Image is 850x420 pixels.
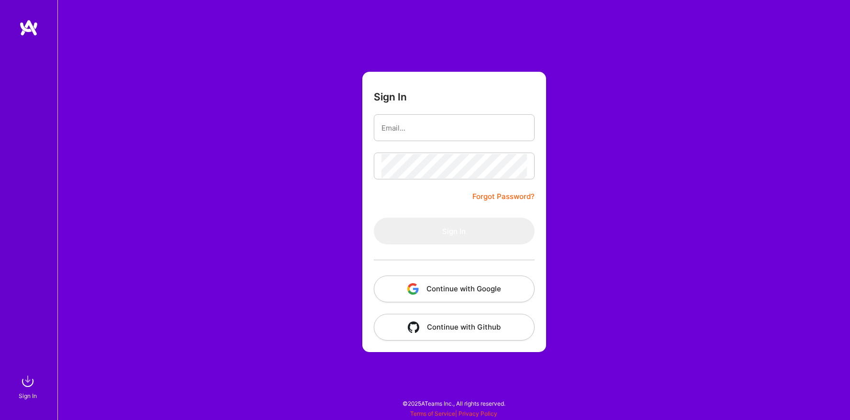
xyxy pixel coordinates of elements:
button: Sign In [374,218,535,244]
h3: Sign In [374,91,407,103]
a: Forgot Password? [472,191,535,202]
a: sign inSign In [20,372,37,401]
button: Continue with Github [374,314,535,341]
img: icon [408,321,419,333]
input: Email... [381,116,527,140]
span: | [410,410,497,417]
a: Privacy Policy [459,410,497,417]
button: Continue with Google [374,276,535,302]
img: icon [407,283,419,295]
a: Terms of Service [410,410,455,417]
div: © 2025 ATeams Inc., All rights reserved. [57,391,850,415]
img: sign in [18,372,37,391]
img: logo [19,19,38,36]
div: Sign In [19,391,37,401]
